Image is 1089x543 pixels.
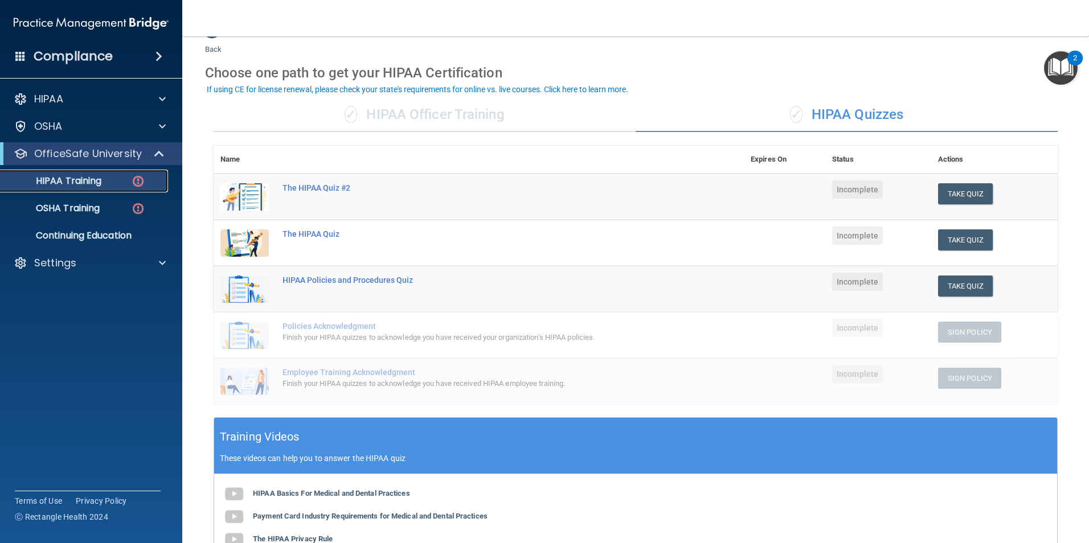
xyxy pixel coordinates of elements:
[205,84,630,95] button: If using CE for license renewal, please check your state's requirements for online vs. live cours...
[832,273,883,291] span: Incomplete
[253,534,333,543] b: The HIPAA Privacy Rule
[34,120,63,133] p: OSHA
[283,229,687,238] div: The HIPAA Quiz
[938,229,993,250] button: Take Quiz
[14,12,169,35] img: PMB logo
[14,120,166,133] a: OSHA
[131,201,145,216] img: danger-circle.6113f641.png
[7,203,100,214] p: OSHA Training
[938,183,993,204] button: Take Quiz
[283,331,687,344] div: Finish your HIPAA quizzes to acknowledge you have received your organization’s HIPAA policies.
[744,146,825,174] th: Expires On
[214,146,276,174] th: Name
[34,92,63,106] p: HIPAA
[832,227,883,245] span: Incomplete
[283,275,687,285] div: HIPAA Policies and Procedures Quiz
[938,368,1001,389] button: Sign Policy
[223,483,245,505] img: gray_youtube_icon.38fcd6cc.png
[253,489,410,497] b: HIPAA Basics For Medical and Dental Practices
[214,98,636,132] div: HIPAA Officer Training
[205,31,222,54] a: Back
[892,462,1075,508] iframe: Drift Widget Chat Controller
[14,147,165,161] a: OfficeSafe University
[207,85,628,93] div: If using CE for license renewal, please check your state's requirements for online vs. live cours...
[832,180,883,199] span: Incomplete
[790,106,803,123] span: ✓
[1073,58,1077,73] div: 2
[34,147,142,161] p: OfficeSafe University
[636,98,1058,132] div: HIPAA Quizzes
[223,505,245,528] img: gray_youtube_icon.38fcd6cc.png
[345,106,357,123] span: ✓
[34,256,76,270] p: Settings
[832,319,883,337] span: Incomplete
[283,377,687,390] div: Finish your HIPAA quizzes to acknowledge you have received HIPAA employee training.
[938,322,1001,343] button: Sign Policy
[825,146,931,174] th: Status
[14,256,166,270] a: Settings
[15,511,108,523] span: Ⓒ Rectangle Health 2024
[1044,51,1078,85] button: Open Resource Center, 2 new notifications
[931,146,1058,174] th: Actions
[7,175,101,187] p: HIPAA Training
[253,512,488,520] b: Payment Card Industry Requirements for Medical and Dental Practices
[220,454,1051,463] p: These videos can help you to answer the HIPAA quiz
[283,183,687,192] div: The HIPAA Quiz #2
[34,48,113,64] h4: Compliance
[220,427,300,447] h5: Training Videos
[14,92,166,106] a: HIPAA
[938,275,993,297] button: Take Quiz
[205,56,1066,89] div: Choose one path to get your HIPAA Certification
[7,230,163,241] p: Continuing Education
[283,322,687,331] div: Policies Acknowledgment
[832,365,883,383] span: Incomplete
[15,495,62,507] a: Terms of Use
[283,368,687,377] div: Employee Training Acknowledgment
[131,174,145,188] img: danger-circle.6113f641.png
[76,495,127,507] a: Privacy Policy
